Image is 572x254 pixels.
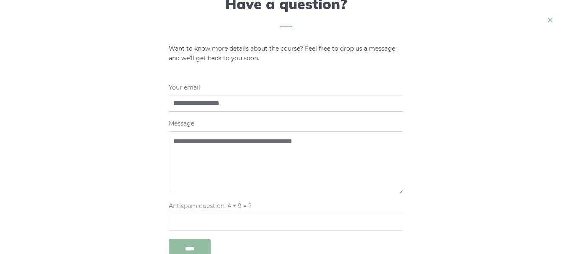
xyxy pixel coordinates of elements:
input: Antispam question: 4 + 9 = ? [169,214,403,231]
label: Message [169,120,403,194]
span: Antispam question: 4 + 9 = ? [169,202,252,210]
label: Your email [169,84,403,112]
input: Your email [169,95,403,112]
p: Want to know more details about the course? Feel free to drop us a message, and we'll get back to... [169,44,403,63]
textarea: Message [169,131,403,194]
